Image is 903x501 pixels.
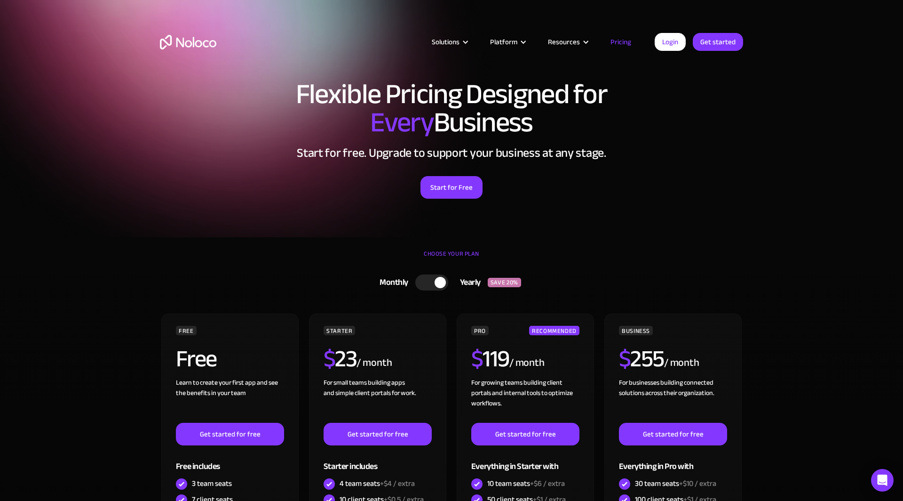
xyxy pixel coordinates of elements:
a: Get started [693,33,743,51]
div: / month [509,356,545,371]
div: 30 team seats [635,478,716,489]
div: Open Intercom Messenger [871,469,894,492]
span: $ [324,337,335,381]
a: home [160,35,216,49]
div: CHOOSE YOUR PLAN [160,247,743,270]
div: PRO [471,326,489,335]
span: +$4 / extra [380,477,415,491]
span: +$10 / extra [679,477,716,491]
a: Get started for free [324,423,432,445]
a: Get started for free [619,423,727,445]
div: Platform [490,36,517,48]
div: For businesses building connected solutions across their organization. ‍ [619,378,727,423]
div: BUSINESS [619,326,653,335]
h2: 255 [619,347,664,371]
div: Starter includes [324,445,432,476]
div: 3 team seats [192,478,232,489]
div: Resources [536,36,599,48]
span: +$6 / extra [530,477,565,491]
div: Solutions [432,36,459,48]
a: Get started for free [471,423,579,445]
h2: Free [176,347,217,371]
div: For small teams building apps and simple client portals for work. ‍ [324,378,432,423]
div: Free includes [176,445,284,476]
h2: 23 [324,347,357,371]
div: STARTER [324,326,355,335]
div: Learn to create your first app and see the benefits in your team ‍ [176,378,284,423]
h1: Flexible Pricing Designed for Business [160,80,743,137]
div: 4 team seats [340,478,415,489]
div: FREE [176,326,197,335]
div: / month [356,356,392,371]
div: Solutions [420,36,478,48]
span: $ [471,337,483,381]
div: For growing teams building client portals and internal tools to optimize workflows. [471,378,579,423]
div: Everything in Pro with [619,445,727,476]
div: RECOMMENDED [529,326,579,335]
a: Pricing [599,36,643,48]
div: 10 team seats [487,478,565,489]
a: Start for Free [420,176,483,199]
div: SAVE 20% [488,278,521,287]
div: Monthly [368,275,415,290]
div: Platform [478,36,536,48]
a: Login [655,33,686,51]
div: Yearly [448,275,488,290]
h2: 119 [471,347,509,371]
div: Resources [548,36,580,48]
h2: Start for free. Upgrade to support your business at any stage. [160,146,743,160]
div: Everything in Starter with [471,445,579,476]
span: $ [619,337,631,381]
a: Get started for free [176,423,284,445]
div: / month [664,356,699,371]
span: Every [370,96,434,149]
